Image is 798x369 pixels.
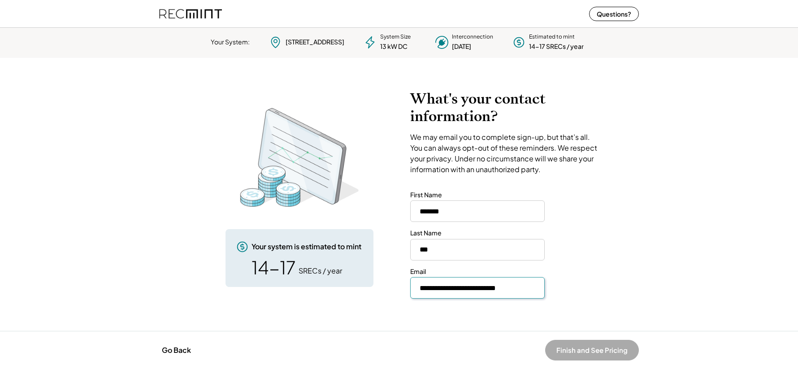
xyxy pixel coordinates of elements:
div: SRECs / year [299,266,342,276]
div: Your system is estimated to mint [252,242,361,252]
div: 14-17 [252,258,295,276]
div: [DATE] [452,42,471,51]
div: Email [410,267,426,276]
div: Interconnection [452,33,493,41]
div: Last Name [410,229,442,238]
div: First Name [410,191,442,200]
button: Go Back [159,340,194,360]
div: 13 kW DC [380,42,408,51]
img: recmint-logotype%403x%20%281%29.jpeg [159,2,222,26]
div: System Size [380,33,411,41]
div: We may email you to complete sign-up, but that’s all. You can always opt-out of these reminders. ... [410,132,601,175]
div: Your System: [211,38,250,47]
button: Finish and See Pricing [545,340,639,360]
div: [STREET_ADDRESS] [286,38,344,47]
button: Questions? [589,7,639,21]
div: 14-17 SRECs / year [529,42,584,51]
div: Estimated to mint [529,33,575,41]
img: RecMintArtboard%203%20copy%204.png [228,104,371,211]
h2: What's your contact information? [410,90,601,125]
